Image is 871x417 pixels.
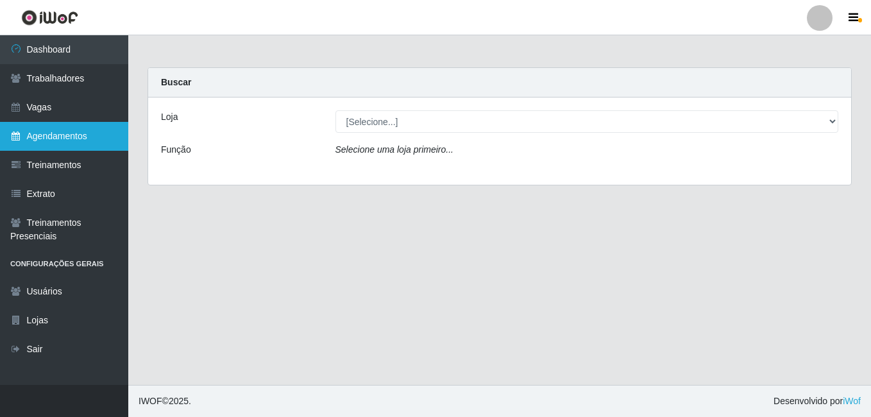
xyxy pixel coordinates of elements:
span: Desenvolvido por [774,395,861,408]
span: © 2025 . [139,395,191,408]
img: CoreUI Logo [21,10,78,26]
strong: Buscar [161,77,191,87]
span: IWOF [139,396,162,406]
label: Loja [161,110,178,124]
i: Selecione uma loja primeiro... [335,144,453,155]
a: iWof [843,396,861,406]
label: Função [161,143,191,157]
